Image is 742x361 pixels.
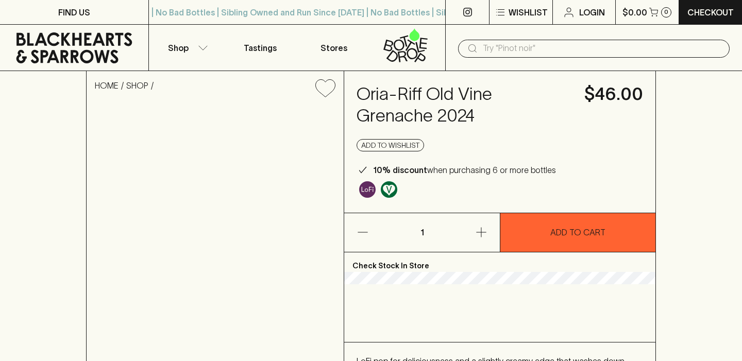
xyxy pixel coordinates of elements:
[126,81,148,90] a: SHOP
[58,6,90,19] p: FIND US
[344,252,655,272] p: Check Stock In Store
[410,213,434,252] p: 1
[149,25,223,71] button: Shop
[244,42,277,54] p: Tastings
[584,83,643,105] h4: $46.00
[622,6,647,19] p: $0.00
[168,42,189,54] p: Shop
[373,164,556,176] p: when purchasing 6 or more bottles
[95,81,119,90] a: HOME
[359,181,376,198] img: Lo-Fi
[357,83,572,127] h4: Oria-Riff Old Vine Grenache 2024
[357,179,378,200] a: Some may call it natural, others minimum intervention, either way, it’s hands off & maybe even a ...
[664,9,668,15] p: 0
[321,42,347,54] p: Stores
[357,139,424,151] button: Add to wishlist
[297,25,372,71] a: Stores
[687,6,734,19] p: Checkout
[579,6,605,19] p: Login
[509,6,548,19] p: Wishlist
[500,213,655,252] button: ADD TO CART
[483,40,721,57] input: Try "Pinot noir"
[311,75,340,101] button: Add to wishlist
[373,165,427,175] b: 10% discount
[223,25,297,71] a: Tastings
[378,179,400,200] a: Made without the use of any animal products.
[550,226,605,238] p: ADD TO CART
[381,181,397,198] img: Vegan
